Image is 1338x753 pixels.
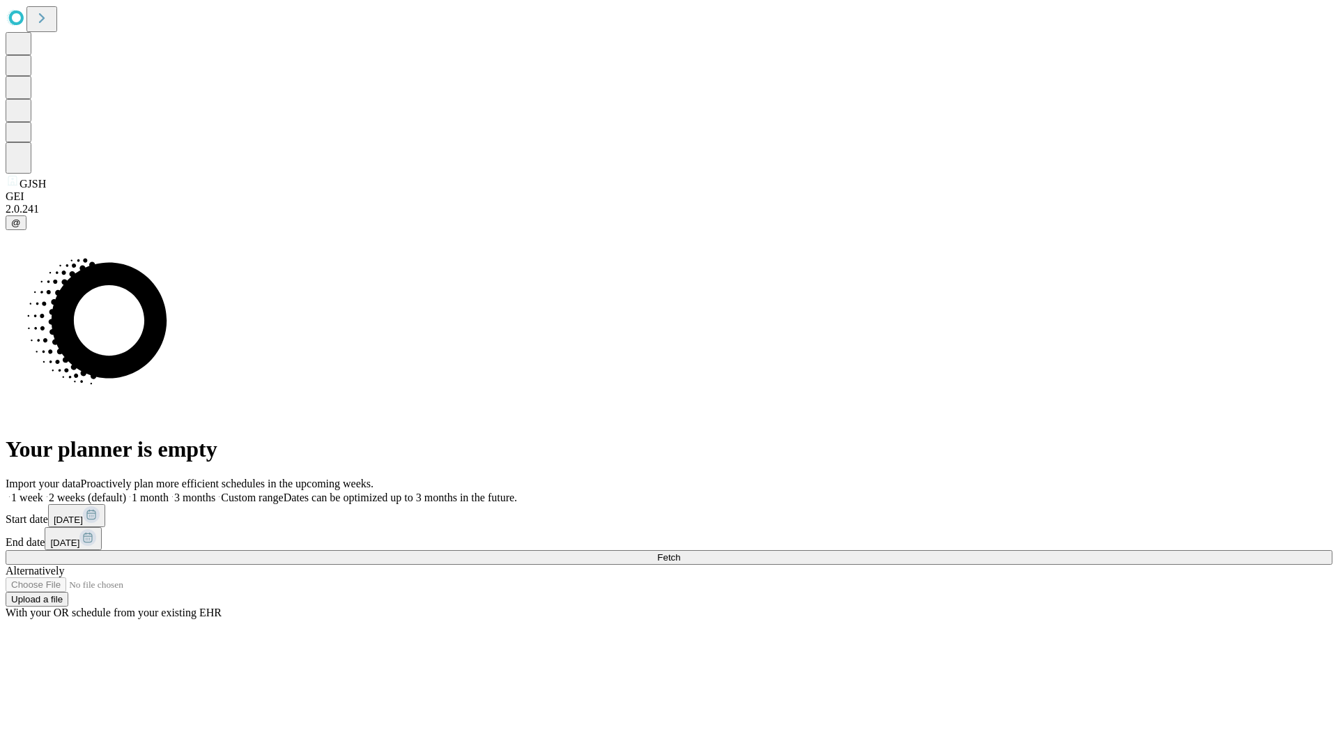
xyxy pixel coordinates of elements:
span: 1 month [132,492,169,503]
button: [DATE] [45,527,102,550]
span: Dates can be optimized up to 3 months in the future. [284,492,517,503]
span: Custom range [221,492,283,503]
span: Proactively plan more efficient schedules in the upcoming weeks. [81,478,374,489]
button: [DATE] [48,504,105,527]
span: Alternatively [6,565,64,577]
span: 1 week [11,492,43,503]
div: 2.0.241 [6,203,1332,215]
span: Fetch [657,552,680,563]
span: @ [11,218,21,228]
span: [DATE] [50,538,79,548]
span: With your OR schedule from your existing EHR [6,607,222,618]
span: 2 weeks (default) [49,492,126,503]
span: [DATE] [54,515,83,525]
div: Start date [6,504,1332,527]
span: Import your data [6,478,81,489]
span: GJSH [20,178,46,190]
span: 3 months [174,492,215,503]
button: Upload a file [6,592,68,607]
button: Fetch [6,550,1332,565]
h1: Your planner is empty [6,436,1332,462]
div: GEI [6,190,1332,203]
div: End date [6,527,1332,550]
button: @ [6,215,26,230]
